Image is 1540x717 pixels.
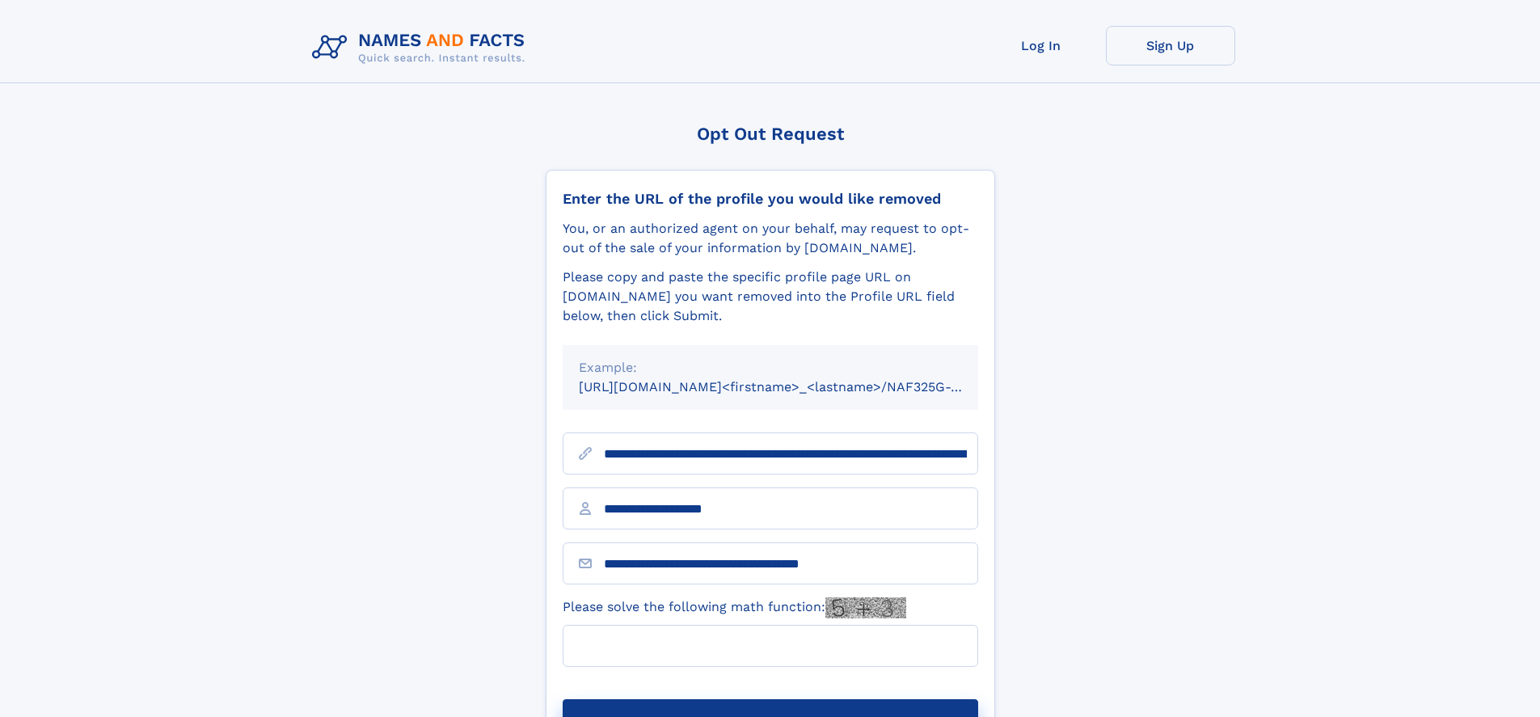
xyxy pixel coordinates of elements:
[546,124,995,144] div: Opt Out Request
[563,597,906,618] label: Please solve the following math function:
[977,26,1106,65] a: Log In
[1106,26,1235,65] a: Sign Up
[563,219,978,258] div: You, or an authorized agent on your behalf, may request to opt-out of the sale of your informatio...
[579,379,1009,394] small: [URL][DOMAIN_NAME]<firstname>_<lastname>/NAF325G-xxxxxxxx
[563,268,978,326] div: Please copy and paste the specific profile page URL on [DOMAIN_NAME] you want removed into the Pr...
[563,190,978,208] div: Enter the URL of the profile you would like removed
[579,358,962,377] div: Example:
[306,26,538,70] img: Logo Names and Facts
